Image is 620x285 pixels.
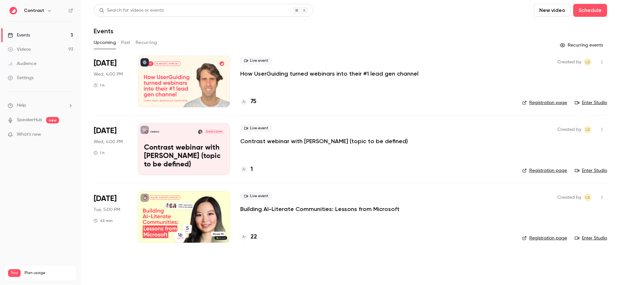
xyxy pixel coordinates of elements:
[94,83,105,88] div: 1 h
[144,144,224,169] p: Contrast webinar with [PERSON_NAME] (topic to be defined)
[94,139,123,145] span: Wed, 4:00 PM
[94,37,116,48] button: Upcoming
[575,100,607,106] a: Enter Studio
[94,123,128,175] div: Dec 3 Wed, 4:00 PM (Europe/Amsterdam)
[251,165,253,174] h4: 1
[94,150,105,155] div: 1 h
[240,192,272,200] span: Live event
[240,205,399,213] a: Building AI-Literate Communities: Lessons from Microsoft
[8,269,21,277] span: Trial
[522,235,567,241] a: Registration page
[240,57,272,65] span: Live event
[94,56,128,107] div: Oct 8 Wed, 10:00 AM (America/New York)
[240,124,272,132] span: Live event
[584,58,592,66] span: Lusine Sargsyan
[17,102,26,109] span: Help
[240,97,256,106] a: 75
[24,7,44,14] h6: Contrast
[94,218,113,223] div: 45 min
[8,75,34,81] div: Settings
[584,126,592,133] span: Lusine Sargsyan
[557,40,607,50] button: Recurring events
[94,71,123,78] span: Wed, 4:00 PM
[240,165,253,174] a: 1
[584,194,592,201] span: Lusine Sargsyan
[240,233,257,241] a: 22
[8,102,73,109] li: help-dropdown-opener
[585,58,590,66] span: LS
[94,27,113,35] h1: Events
[557,126,581,133] span: Created by
[8,60,36,67] div: Audience
[557,194,581,201] span: Created by
[573,4,607,17] button: Schedule
[94,206,120,213] span: Tue, 5:00 PM
[17,117,42,123] a: SpeakerHub
[99,7,164,14] div: Search for videos or events
[8,46,31,53] div: Videos
[94,126,117,136] span: [DATE]
[46,117,59,123] span: new
[522,100,567,106] a: Registration page
[240,70,418,78] a: How UserGuiding turned webinars into their #1 lead gen channel
[65,132,73,138] iframe: Noticeable Trigger
[557,58,581,66] span: Created by
[8,32,30,38] div: Events
[150,130,159,133] p: Contrast
[138,123,230,175] a: Contrast webinar with Liana (topic to be defined)ContrastLiana Hakobyan[DATE] 4:00 PMContrast web...
[25,270,73,276] span: Plan usage
[94,58,117,69] span: [DATE]
[585,126,590,133] span: LS
[240,137,408,145] a: Contrast webinar with [PERSON_NAME] (topic to be defined)
[575,235,607,241] a: Enter Studio
[585,194,590,201] span: LS
[251,97,256,106] h4: 75
[121,37,130,48] button: Past
[17,131,41,138] span: What's new
[136,37,157,48] button: Recurring
[198,130,202,134] img: Liana Hakobyan
[94,194,117,204] span: [DATE]
[94,191,128,243] div: Dec 9 Tue, 11:00 AM (America/New York)
[522,167,567,174] a: Registration page
[8,5,18,16] img: Contrast
[534,4,571,17] button: New video
[251,233,257,241] h4: 22
[204,130,223,134] span: [DATE] 4:00 PM
[575,167,607,174] a: Enter Studio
